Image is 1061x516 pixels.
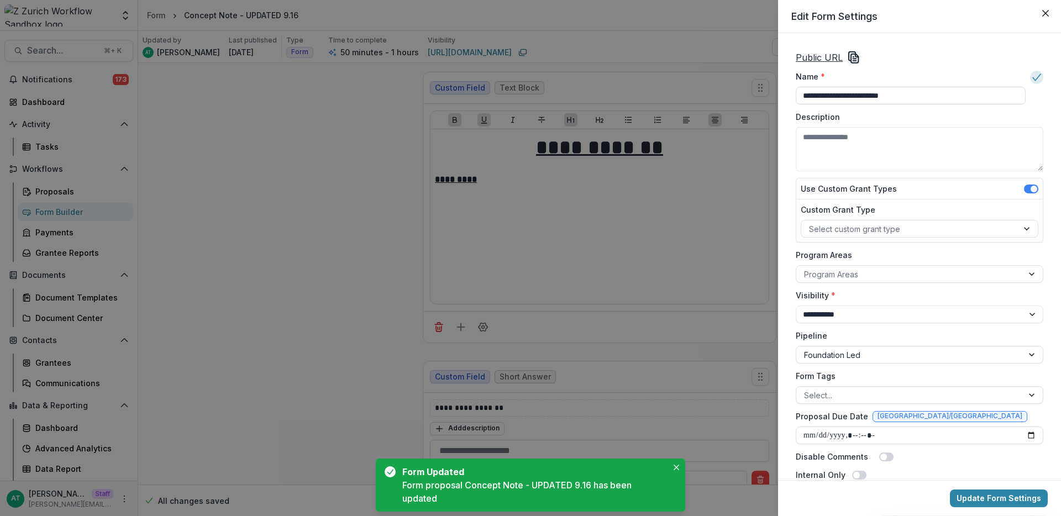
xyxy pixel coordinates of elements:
[796,289,1037,301] label: Visibility
[950,489,1048,507] button: Update Form Settings
[878,412,1022,420] span: [GEOGRAPHIC_DATA]/[GEOGRAPHIC_DATA]
[796,451,868,462] label: Disable Comments
[402,465,663,478] div: Form Updated
[847,51,860,64] svg: Copy Link
[796,111,1037,123] label: Description
[801,204,1032,215] label: Custom Grant Type
[1037,4,1054,22] button: Close
[670,461,683,474] button: Close
[796,52,843,63] u: Public URL
[796,71,1019,82] label: Name
[796,469,845,481] label: Internal Only
[796,249,1037,261] label: Program Areas
[796,330,1037,341] label: Pipeline
[796,51,843,64] a: Public URL
[402,478,668,505] div: Form proposal Concept Note - UPDATED 9.16 has been updated
[796,410,868,422] label: Proposal Due Date
[796,370,1037,382] label: Form Tags
[801,183,897,194] label: Use Custom Grant Types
